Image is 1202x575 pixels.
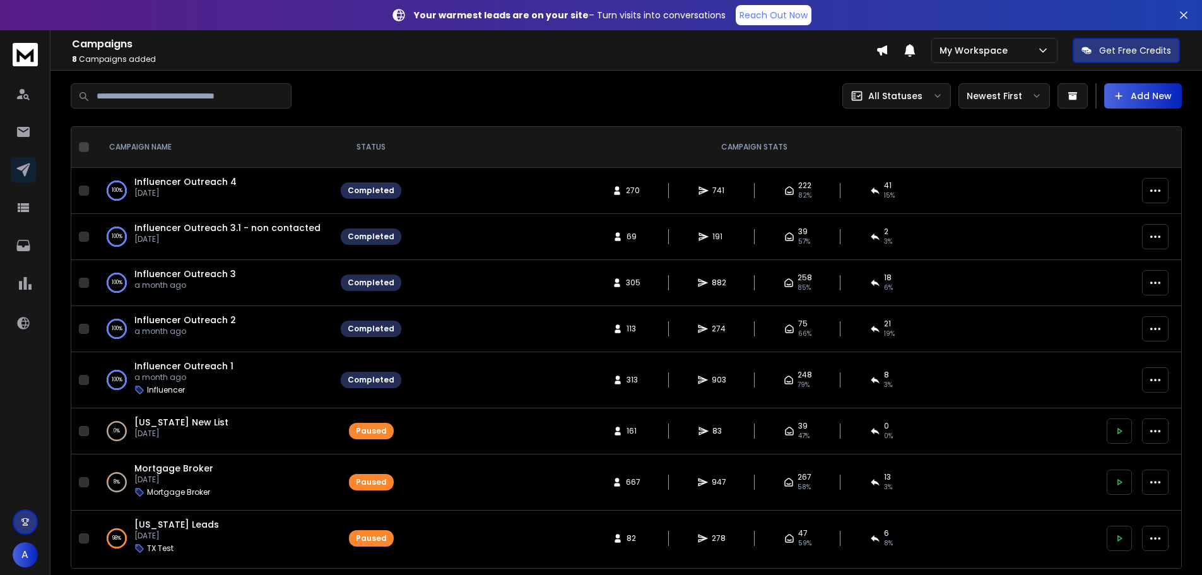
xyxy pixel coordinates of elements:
span: 191 [712,232,725,242]
span: 278 [712,533,726,543]
span: 47 % [798,431,810,441]
td: 100%Influencer Outreach 2a month ago [94,306,333,352]
p: [DATE] [134,475,213,485]
span: 82 % [798,191,811,201]
button: A [13,542,38,567]
div: Completed [348,375,394,385]
span: 222 [798,181,811,191]
span: 6 % [884,283,893,293]
td: 100%Influencer Outreach 3a month ago [94,260,333,306]
span: 667 [626,477,640,487]
p: TX Test [147,543,174,554]
td: 98%[US_STATE] Leads[DATE]TX Test [94,511,333,567]
span: 161 [627,426,639,436]
p: 98 % [112,532,121,545]
p: My Workspace [940,44,1013,57]
a: Influencer Outreach 3.1 - non contacted [134,222,321,234]
div: Completed [348,232,394,242]
span: 6 [884,528,889,538]
span: 8 [884,370,889,380]
p: 100 % [112,230,122,243]
p: Reach Out Now [739,9,808,21]
span: 0 % [884,431,893,441]
span: Mortgage Broker [134,462,213,475]
div: Paused [356,533,387,543]
span: 39 [798,421,808,431]
td: 100%Influencer Outreach 1a month agoInfluencer [94,352,333,408]
a: [US_STATE] Leads [134,518,219,531]
p: Mortgage Broker [147,487,210,497]
a: [US_STATE] New List [134,416,228,429]
span: 3 % [884,237,892,247]
span: 8 [72,54,77,64]
span: 113 [627,324,639,334]
p: 0 % [114,425,120,437]
span: 75 [798,319,808,329]
span: 248 [798,370,812,380]
span: 741 [712,186,725,196]
div: Paused [356,477,387,487]
th: STATUS [333,127,409,168]
a: Reach Out Now [736,5,811,25]
button: Add New [1104,83,1182,109]
p: [DATE] [134,188,237,198]
th: CAMPAIGN NAME [94,127,333,168]
span: 57 % [798,237,810,247]
span: 15 % [884,191,895,201]
p: [DATE] [134,429,228,439]
p: a month ago [134,326,236,336]
span: 2 [884,227,888,237]
div: Completed [348,186,394,196]
button: Newest First [958,83,1050,109]
span: 270 [626,186,640,196]
td: 100%Influencer Outreach 4[DATE] [94,168,333,214]
p: a month ago [134,280,236,290]
p: Influencer [147,385,185,395]
span: 305 [626,278,640,288]
div: Paused [356,426,387,436]
p: All Statuses [868,90,922,102]
span: Influencer Outreach 1 [134,360,233,372]
td: 100%Influencer Outreach 3.1 - non contacted[DATE] [94,214,333,260]
span: 903 [712,375,726,385]
span: 8 % [884,538,893,548]
p: 8 % [114,476,120,489]
th: CAMPAIGN STATS [409,127,1099,168]
span: 13 [884,472,891,482]
p: – Turn visits into conversations [414,9,726,21]
h1: Campaigns [72,37,876,52]
span: 19 % [884,329,895,339]
span: 258 [798,273,812,283]
p: 100 % [112,276,122,289]
span: 66 % [798,329,811,339]
button: Get Free Credits [1073,38,1180,63]
p: [DATE] [134,234,321,244]
a: Influencer Outreach 3 [134,268,236,280]
p: 100 % [112,323,122,335]
p: [DATE] [134,531,219,541]
a: Influencer Outreach 2 [134,314,236,326]
span: 41 [884,181,892,191]
p: Campaigns added [72,54,876,64]
span: 0 [884,421,889,431]
span: Influencer Outreach 4 [134,175,237,188]
img: logo [13,43,38,66]
p: a month ago [134,372,233,382]
span: 3 % [884,482,892,492]
div: Completed [348,324,394,334]
td: 8%Mortgage Broker[DATE]Mortgage Broker [94,454,333,511]
p: Get Free Credits [1099,44,1171,57]
td: 0%[US_STATE] New List[DATE] [94,408,333,454]
span: 21 [884,319,891,329]
strong: Your warmest leads are on your site [414,9,589,21]
span: 274 [712,324,726,334]
div: Completed [348,278,394,288]
span: 882 [712,278,726,288]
